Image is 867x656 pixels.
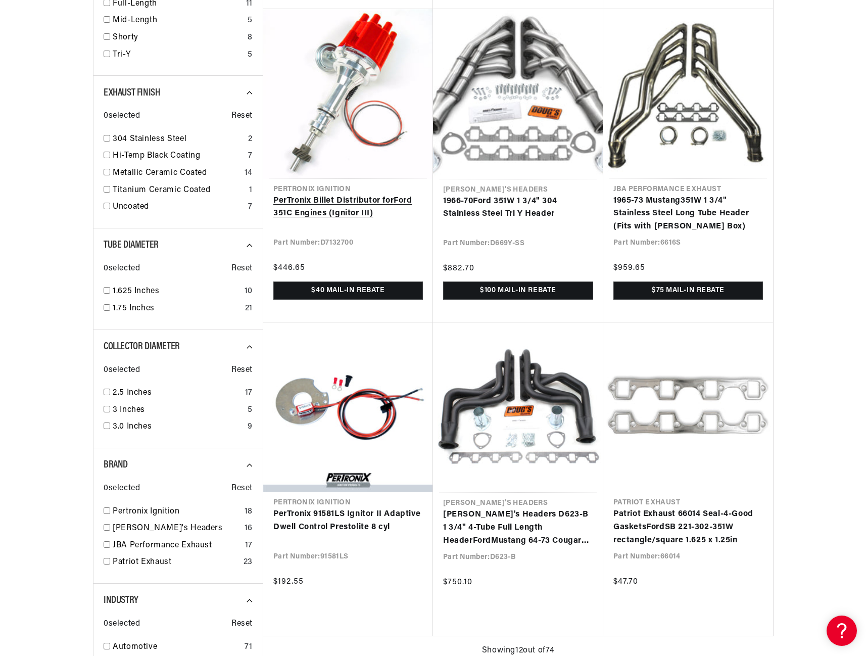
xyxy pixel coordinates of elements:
span: Brand [104,460,128,470]
a: PerTronix Billet Distributor forFord 351C Engines (Ignitor III) [273,195,423,220]
a: 2.5 Inches [113,387,241,400]
span: 0 selected [104,364,140,377]
span: Reset [231,110,253,123]
a: Shorty [113,31,244,44]
span: Reset [231,482,253,495]
span: Reset [231,618,253,631]
a: 3 Inches [113,404,244,417]
span: 0 selected [104,110,140,123]
div: 18 [245,505,253,519]
a: PerTronix 91581LS Ignitor II Adaptive Dwell Control Prestolite 8 cyl [273,508,423,534]
a: Uncoated [113,201,244,214]
div: 2 [248,133,253,146]
div: 1 [249,184,253,197]
a: Patriot Exhaust 66014 Seal-4-Good GasketsFordSB 221-302-351W rectangle/square 1.625 x 1.25in [613,508,763,547]
span: 0 selected [104,262,140,275]
div: 8 [248,31,253,44]
a: 3.0 Inches [113,420,244,434]
div: 16 [245,522,253,535]
div: 9 [248,420,253,434]
a: Titanium Ceramic Coated [113,184,245,197]
span: Industry [104,595,138,605]
div: 7 [248,201,253,214]
a: Hi-Temp Black Coating [113,150,244,163]
div: 21 [245,302,253,315]
div: 71 [245,641,253,654]
a: 1965-73 Mustang351W 1 3/4" Stainless Steel Long Tube Header (Fits with [PERSON_NAME] Box) [613,195,763,233]
div: 5 [248,49,253,62]
div: 5 [248,14,253,27]
span: 0 selected [104,482,140,495]
div: 7 [248,150,253,163]
a: [PERSON_NAME]'s Headers [113,522,240,535]
div: 17 [245,387,253,400]
span: Exhaust Finish [104,88,160,98]
a: JBA Performance Exhaust [113,539,241,552]
a: 1966-70Ford 351W 1 3/4" 304 Stainless Steel Tri Y Header [443,195,593,221]
a: Mid-Length [113,14,244,27]
a: Automotive [113,641,240,654]
a: Tri-Y [113,49,244,62]
a: [PERSON_NAME]'s Headers D623-B 1 3/4" 4-Tube Full Length HeaderFordMustang 64-73 Cougar 67-68 Fai... [443,508,593,547]
a: 1.75 Inches [113,302,241,315]
div: 17 [245,539,253,552]
div: 23 [244,556,253,569]
a: Patriot Exhaust [113,556,239,569]
span: 0 selected [104,618,140,631]
a: Metallic Ceramic Coated [113,167,240,180]
a: 304 Stainless Steel [113,133,244,146]
div: 5 [248,404,253,417]
span: Reset [231,364,253,377]
span: Collector Diameter [104,342,180,352]
a: Pertronix Ignition [113,505,240,519]
div: 10 [245,285,253,298]
span: Tube Diameter [104,240,159,250]
a: 1.625 Inches [113,285,240,298]
div: 14 [245,167,253,180]
span: Reset [231,262,253,275]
